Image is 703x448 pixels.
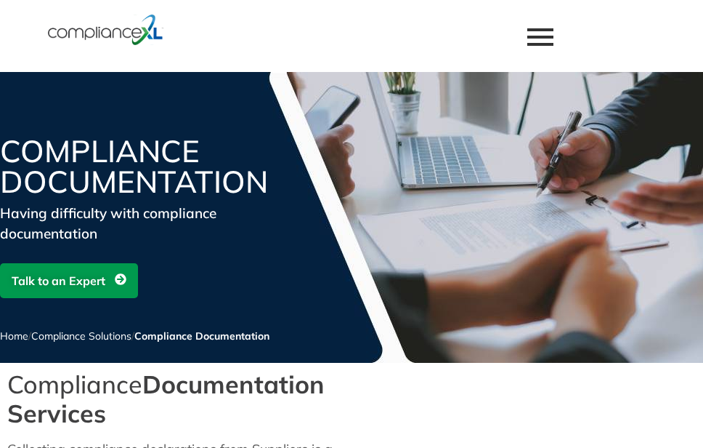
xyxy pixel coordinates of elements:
span: Compliance Documentation [134,329,269,343]
img: logo-one.svg [48,13,163,47]
strong: Documentation Services [7,369,325,429]
span: Talk to an Expert [12,267,105,295]
h2: Compliance [7,370,344,428]
a: Compliance Solutions [31,329,131,343]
